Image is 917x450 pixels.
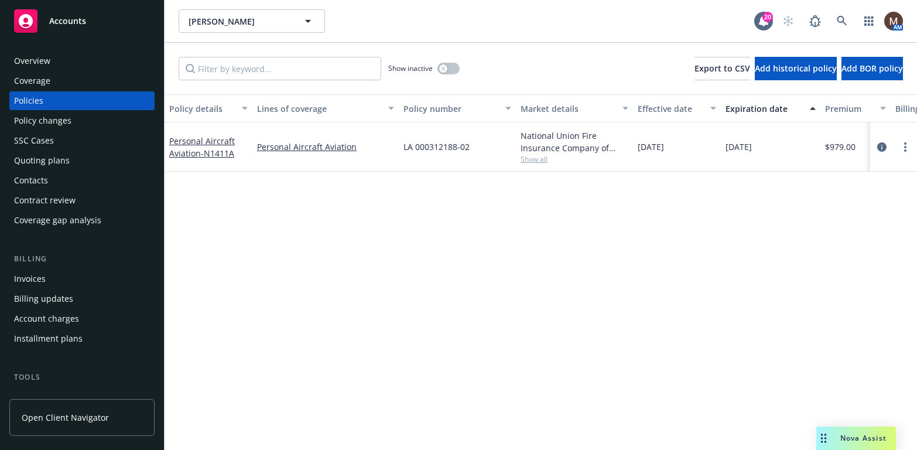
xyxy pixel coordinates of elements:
button: Nova Assist [816,427,896,450]
div: Tools [9,371,155,383]
div: Billing [9,253,155,265]
a: Policy changes [9,111,155,130]
a: Search [830,9,854,33]
button: Export to CSV [694,57,750,80]
div: Manage files [14,388,64,407]
div: SSC Cases [14,131,54,150]
div: Drag to move [816,427,831,450]
div: Coverage [14,71,50,90]
a: Report a Bug [803,9,827,33]
span: LA 000312188-02 [403,141,470,153]
a: Contract review [9,191,155,210]
div: Expiration date [726,103,803,115]
span: Accounts [49,16,86,26]
div: Overview [14,52,50,70]
div: Invoices [14,270,46,288]
a: Overview [9,52,155,70]
a: Personal Aircraft Aviation [257,141,394,153]
a: Accounts [9,5,155,37]
span: $979.00 [825,141,856,153]
a: Start snowing [776,9,800,33]
button: Policy number [399,94,516,122]
button: Add historical policy [755,57,837,80]
span: [DATE] [638,141,664,153]
button: Premium [820,94,891,122]
a: SSC Cases [9,131,155,150]
span: - N1411A [201,148,234,159]
a: Billing updates [9,289,155,308]
div: Lines of coverage [257,103,381,115]
span: Nova Assist [840,433,887,443]
div: Policy number [403,103,498,115]
div: Contract review [14,191,76,210]
button: Lines of coverage [252,94,399,122]
a: Contacts [9,171,155,190]
div: 20 [762,12,773,22]
a: more [898,140,912,154]
button: Expiration date [721,94,820,122]
a: Manage files [9,388,155,407]
div: Account charges [14,309,79,328]
a: Account charges [9,309,155,328]
div: Coverage gap analysis [14,211,101,230]
a: Quoting plans [9,151,155,170]
div: Installment plans [14,329,83,348]
div: Policy details [169,103,235,115]
a: Coverage [9,71,155,90]
span: [DATE] [726,141,752,153]
a: Installment plans [9,329,155,348]
a: circleInformation [875,140,889,154]
span: Show all [521,154,628,164]
a: Coverage gap analysis [9,211,155,230]
span: [PERSON_NAME] [189,15,290,28]
button: Market details [516,94,633,122]
div: Premium [825,103,873,115]
span: Show inactive [388,63,433,73]
a: Switch app [857,9,881,33]
span: Add historical policy [755,63,837,74]
img: photo [884,12,903,30]
div: Policies [14,91,43,110]
span: Export to CSV [694,63,750,74]
div: Policy changes [14,111,71,130]
button: Add BOR policy [841,57,903,80]
input: Filter by keyword... [179,57,381,80]
div: Contacts [14,171,48,190]
a: Personal Aircraft Aviation [169,135,235,159]
div: Market details [521,103,615,115]
div: Billing updates [14,289,73,308]
span: Open Client Navigator [22,411,109,424]
button: Effective date [633,94,721,122]
div: Effective date [638,103,703,115]
button: [PERSON_NAME] [179,9,325,33]
button: Policy details [165,94,252,122]
a: Invoices [9,270,155,288]
div: National Union Fire Insurance Company of [GEOGRAPHIC_DATA], [GEOGRAPHIC_DATA], AIG [521,129,628,154]
a: Policies [9,91,155,110]
div: Quoting plans [14,151,70,170]
span: Add BOR policy [841,63,903,74]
